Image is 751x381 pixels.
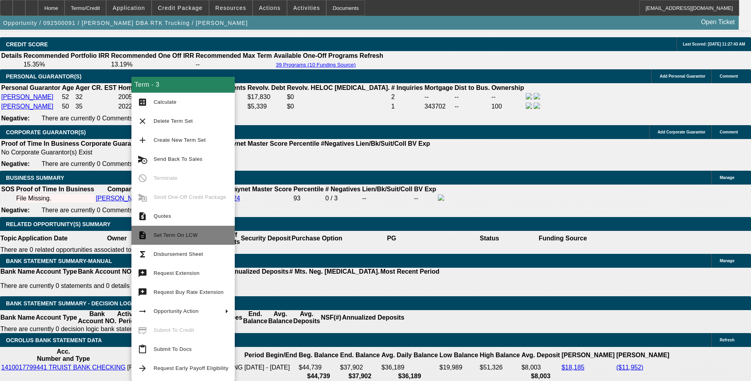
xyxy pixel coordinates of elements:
span: There are currently 0 Comments entered on this opportunity [42,115,209,122]
div: File Missing. [16,195,94,202]
span: Opportunity / 092500091 / [PERSON_NAME] DBA RTK Trucking / [PERSON_NAME] [3,20,248,26]
th: $44,739 [298,372,339,380]
th: Funding Source [538,231,587,246]
td: No Corporate Guarantor(s) Exist [1,149,433,156]
th: Activity Period [117,310,141,325]
td: -- [414,194,437,203]
button: Credit Package [152,0,209,15]
th: Application Date [17,231,68,246]
b: Revolv. Debt [247,84,285,91]
div: 0 / 3 [325,195,361,202]
th: Acc. Holder Name [127,348,243,363]
mat-icon: arrow_forward [138,364,147,373]
span: There are currently 0 Comments entered on this opportunity [42,207,209,213]
span: Request Early Payoff Eligibility [154,365,228,371]
th: Purchase Option [291,231,342,246]
td: $36,189 [381,364,438,371]
td: -- [491,93,525,101]
th: Proof of Time In Business [1,140,80,148]
th: Account Type [35,310,78,325]
th: Low Balance [439,348,479,363]
mat-icon: clear [138,116,147,126]
th: Available One-Off Programs [273,52,359,60]
th: Status [441,231,538,246]
mat-icon: calculate [138,97,147,107]
b: Lien/Bk/Suit/Coll [356,140,406,147]
td: $44,739 [298,364,339,371]
span: Opportunity Action [154,308,199,314]
td: $0 [287,102,390,111]
span: Quotes [154,213,171,219]
b: Dist to Bus. [454,84,490,91]
b: Corporate Guarantor [81,140,143,147]
th: Avg. Deposit [521,348,560,363]
span: Credit Package [158,5,203,11]
span: Last Scored: [DATE] 11:27:43 AM [683,42,745,46]
b: # Negatives [325,186,361,192]
b: Age [62,84,74,91]
span: Activities [293,5,320,11]
th: Bank Account NO. [78,310,117,325]
th: $8,003 [521,372,560,380]
th: Avg. Deposits [293,310,321,325]
span: Submit To Docs [154,346,192,352]
span: Comment [720,130,738,134]
div: Term - 3 [131,77,235,93]
b: Negative: [1,160,30,167]
span: 2022 [118,103,133,110]
b: Ownership [491,84,524,91]
th: PG [342,231,440,246]
span: Calculate [154,99,177,105]
td: -- [195,61,272,69]
th: Fees [228,310,243,325]
img: facebook-icon.png [438,194,444,201]
td: -- [454,102,490,111]
span: CREDIT SCORE [6,41,48,48]
td: $51,326 [479,364,520,371]
span: Add Corporate Guarantor [658,130,705,134]
span: Bank Statement Summary - Decision Logic [6,300,137,307]
td: 2 [391,93,423,101]
th: Recommended Max Term [195,52,272,60]
img: facebook-icon.png [526,93,532,99]
p: There are currently 0 statements and 0 details entered on this opportunity [0,282,439,290]
span: RELATED OPPORTUNITY(S) SUMMARY [6,221,110,227]
span: Actions [259,5,281,11]
mat-icon: cancel_schedule_send [138,154,147,164]
img: facebook-icon.png [526,103,532,109]
mat-icon: try [138,288,147,297]
th: NSF(#) [320,310,342,325]
b: Paynet Master Score [230,186,292,192]
td: 35 [75,102,117,111]
span: Request Extension [154,270,200,276]
td: 32 [75,93,117,101]
th: Acc. Number and Type [1,348,126,363]
span: Add Personal Guarantor [660,74,705,78]
th: [PERSON_NAME] [561,348,615,363]
th: $37,902 [340,372,380,380]
th: End. Balance [243,310,268,325]
a: 1410017799441 TRUIST BANK CHECKING [1,364,125,371]
th: Refresh [359,52,384,60]
span: Refresh [720,338,734,342]
td: -- [454,93,490,101]
b: Paynet Master Score [225,140,287,147]
td: 100 [491,102,525,111]
span: CORPORATE GUARANTOR(S) [6,129,86,135]
a: [PERSON_NAME] [1,93,53,100]
td: -- [424,93,453,101]
th: Owner [68,231,166,246]
th: [PERSON_NAME] [616,348,670,363]
b: Mortgage [424,84,453,91]
b: Negative: [1,115,30,122]
img: linkedin-icon.png [534,103,540,109]
th: Bank Account NO. [78,268,134,276]
button: Application [106,0,151,15]
th: High Balance [479,348,520,363]
span: Application [112,5,145,11]
button: Actions [253,0,287,15]
b: Percentile [293,186,323,192]
button: 39 Programs (10 Funding Source) [274,61,358,68]
th: # Mts. Neg. [MEDICAL_DATA]. [289,268,380,276]
td: [DATE] - [DATE] [244,364,297,371]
